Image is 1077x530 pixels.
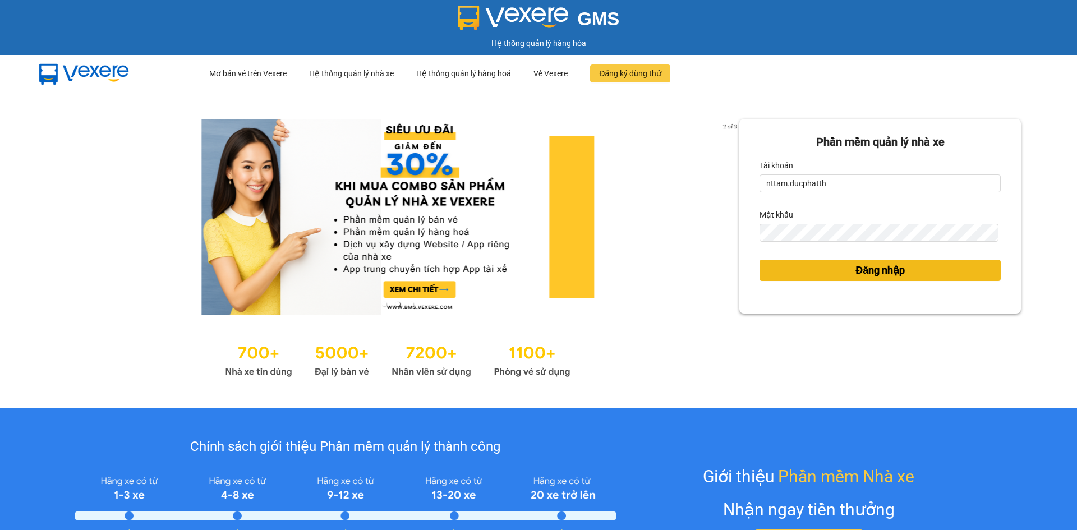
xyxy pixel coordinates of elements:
[577,8,619,29] span: GMS
[778,463,914,490] span: Phần mềm Nhà xe
[209,56,287,91] div: Mở bán vé trên Vexere
[56,119,72,315] button: previous slide / item
[724,119,739,315] button: next slide / item
[225,338,570,380] img: Statistics.png
[855,262,905,278] span: Đăng nhập
[720,119,739,133] p: 2 of 3
[599,67,661,80] span: Đăng ký dùng thử
[458,17,620,26] a: GMS
[3,37,1074,49] div: Hệ thống quản lý hàng hóa
[309,56,394,91] div: Hệ thống quản lý nhà xe
[458,6,569,30] img: logo 2
[409,302,413,306] li: slide item 3
[382,302,386,306] li: slide item 1
[590,64,670,82] button: Đăng ký dùng thử
[760,133,1001,151] div: Phần mềm quản lý nhà xe
[533,56,568,91] div: Về Vexere
[75,436,615,458] div: Chính sách giới thiệu Phần mềm quản lý thành công
[760,206,793,224] label: Mật khẩu
[416,56,511,91] div: Hệ thống quản lý hàng hoá
[723,496,895,523] div: Nhận ngay tiền thưởng
[760,260,1001,281] button: Đăng nhập
[760,224,998,242] input: Mật khẩu
[760,156,793,174] label: Tài khoản
[28,55,140,92] img: mbUUG5Q.png
[395,302,400,306] li: slide item 2
[703,463,914,490] div: Giới thiệu
[760,174,1001,192] input: Tài khoản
